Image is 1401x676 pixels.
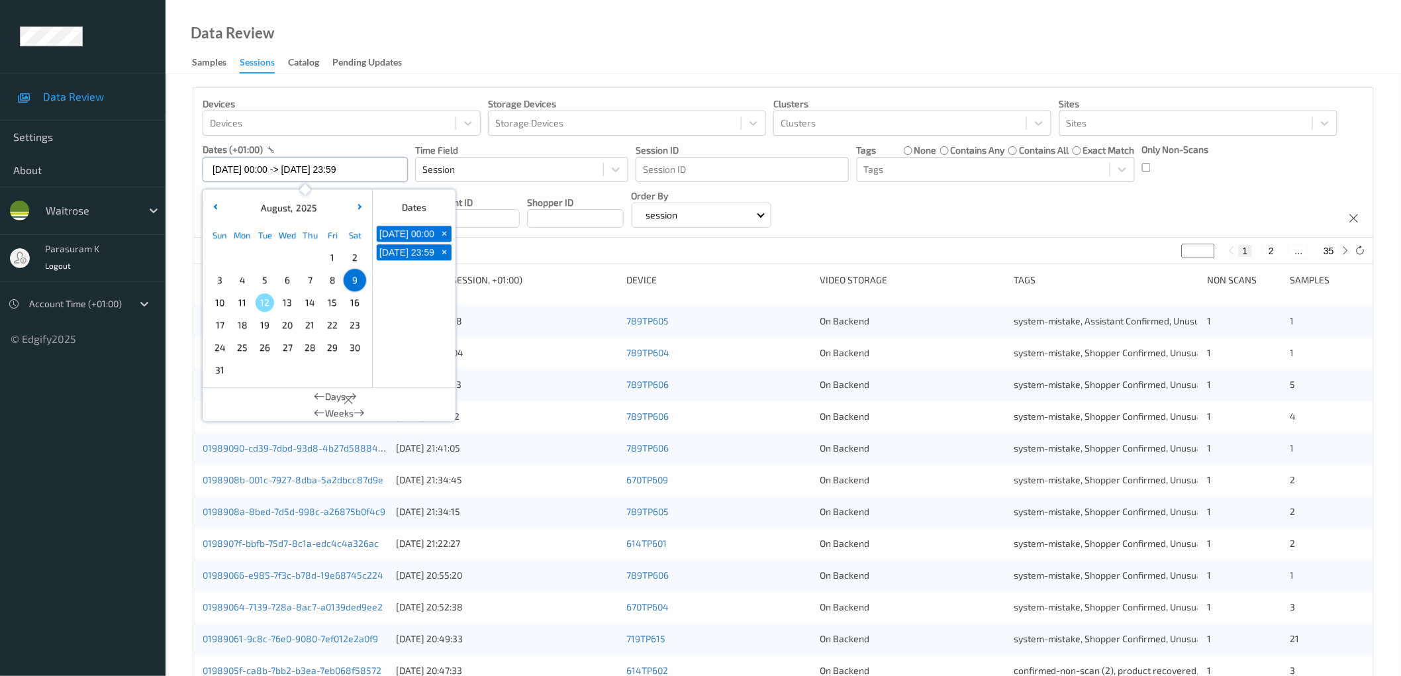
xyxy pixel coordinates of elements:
span: 1 [1207,506,1211,517]
div: [DATE] 22:57:38 [396,314,617,328]
a: 789TP606 [626,442,669,454]
div: Choose Friday August 15 of 2025 [321,291,344,314]
div: Choose Monday August 11 of 2025 [231,291,254,314]
span: system-mistake, Shopper Confirmed, Unusual-Activity, Picklist item alert [1014,506,1316,517]
div: Choose Monday September 01 of 2025 [231,359,254,381]
div: On Backend [820,537,1004,550]
div: [DATE] 21:34:15 [396,505,617,518]
div: Tue [254,224,276,246]
a: 789TP605 [626,315,669,326]
div: Choose Friday August 08 of 2025 [321,269,344,291]
div: Choose Friday August 29 of 2025 [321,336,344,359]
div: On Backend [820,505,1004,518]
div: Choose Monday July 28 of 2025 [231,246,254,269]
a: 0198908b-001c-7927-8dba-5a2dbcc87d9e [203,474,383,485]
div: Choose Thursday September 04 of 2025 [299,359,321,381]
span: + [438,246,452,260]
span: + [438,227,452,241]
span: 22 [323,316,342,334]
div: Choose Saturday August 30 of 2025 [344,336,366,359]
span: 1 [1207,379,1211,390]
span: system-mistake, Shopper Confirmed, Unusual-Activity [1014,474,1239,485]
a: 670TP609 [626,474,668,485]
a: 719TP615 [626,633,665,644]
span: system-mistake, Shopper Confirmed, Unusual-Activity [1014,633,1239,644]
a: Pending Updates [332,54,415,72]
p: Session ID [636,144,849,157]
a: Catalog [288,54,332,72]
div: Choose Wednesday July 30 of 2025 [276,246,299,269]
span: 23 [346,316,364,334]
div: Choose Friday August 01 of 2025 [321,246,344,269]
span: system-mistake, Shopper Confirmed, Unusual-Activity [1014,601,1239,612]
a: 670TP604 [626,601,669,612]
span: Days [325,390,346,403]
a: 789TP605 [626,506,669,517]
div: Choose Wednesday August 27 of 2025 [276,336,299,359]
div: Non Scans [1207,273,1280,287]
label: contains all [1019,144,1069,157]
span: 1 [1290,315,1294,326]
a: 0198907f-bbfb-75d7-8c1a-edc4c4a326ac [203,538,379,549]
div: Choose Monday August 04 of 2025 [231,269,254,291]
span: system-mistake, Assistant Confirmed, Unusual-Activity [1014,315,1243,326]
div: Samples [1290,273,1364,287]
div: Choose Friday September 05 of 2025 [321,359,344,381]
button: 35 [1320,245,1338,257]
div: Choose Sunday August 17 of 2025 [209,314,231,336]
span: 24 [211,338,229,357]
div: [DATE] 21:34:45 [396,473,617,487]
div: Choose Thursday August 14 of 2025 [299,291,321,314]
div: Choose Saturday August 09 of 2025 [344,269,366,291]
p: Time Field [415,144,628,157]
button: ... [1291,245,1307,257]
div: Choose Tuesday August 12 of 2025 [254,291,276,314]
span: 19 [256,316,274,334]
span: 1 [1290,347,1294,358]
span: 1 [1207,601,1211,612]
button: 1 [1239,245,1252,257]
span: 1 [1207,538,1211,549]
div: [DATE] 21:41:05 [396,442,617,455]
div: Samples [192,56,226,72]
span: 1 [1207,315,1211,326]
div: [DATE] 21:47:12 [396,410,617,423]
button: 2 [1265,245,1278,257]
div: Dates [373,195,456,220]
span: 30 [346,338,364,357]
p: Only Non-Scans [1142,143,1209,156]
div: Choose Tuesday August 26 of 2025 [254,336,276,359]
span: 1 [1207,569,1211,581]
p: Storage Devices [488,97,766,111]
p: session [642,209,683,222]
label: none [914,144,936,157]
div: Choose Wednesday August 13 of 2025 [276,291,299,314]
div: [DATE] 21:50:43 [396,378,617,391]
div: Video Storage [820,273,1004,287]
button: [DATE] 00:00 [377,226,437,242]
div: Sat [344,224,366,246]
a: 789TP606 [626,410,669,422]
span: system-mistake, Shopper Confirmed, Unusual-Activity [1014,347,1239,358]
a: 789TP604 [626,347,669,358]
span: 2 [1290,474,1296,485]
a: 01989090-cd39-7dbd-93d8-4b27d5888446 [203,442,389,454]
div: Choose Thursday August 07 of 2025 [299,269,321,291]
span: 1 [1290,569,1294,581]
span: 17 [211,316,229,334]
p: Assistant ID [423,196,520,209]
span: 2025 [293,202,317,213]
div: Device [626,273,810,287]
a: 789TP606 [626,379,669,390]
div: [DATE] 21:22:27 [396,537,617,550]
div: Thu [299,224,321,246]
div: [DATE] 20:55:20 [396,569,617,582]
span: August [258,202,291,213]
p: Tags [857,144,877,157]
div: On Backend [820,569,1004,582]
span: 14 [301,293,319,312]
div: Choose Sunday August 31 of 2025 [209,359,231,381]
div: Choose Saturday August 02 of 2025 [344,246,366,269]
div: Choose Tuesday July 29 of 2025 [254,246,276,269]
label: contains any [951,144,1005,157]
